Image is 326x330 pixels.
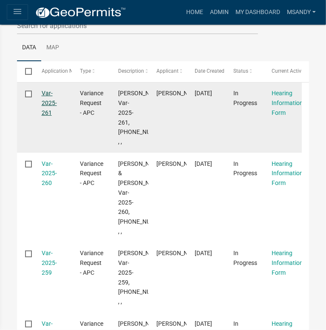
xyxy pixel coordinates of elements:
[272,250,303,276] a: Hearing Information Form
[7,4,28,20] button: menu
[187,61,225,82] datatable-header-cell: Date Created
[272,90,303,116] a: Hearing Information Form
[80,250,103,276] span: Variance Request - APC
[17,17,258,34] input: Search for applications
[195,320,213,327] span: 09/10/2025
[110,61,148,82] datatable-header-cell: Description
[41,34,64,62] a: Map
[233,68,248,74] span: Status
[225,61,264,82] datatable-header-cell: Status
[33,61,71,82] datatable-header-cell: Application Number
[195,250,213,256] span: 09/10/2025
[272,160,303,187] a: Hearing Information Form
[283,4,319,20] a: msandy
[42,68,88,74] span: Application Number
[118,90,170,145] span: Merle Miller, Var-2025-261, 007-035-058, , ,
[272,68,307,74] span: Current Activity
[233,160,257,177] span: In Progress
[207,4,232,20] a: Admin
[17,61,33,82] datatable-header-cell: Select
[80,160,103,187] span: Variance Request - APC
[156,320,202,327] span: Amy Troyer
[156,90,202,97] span: Amy Troyer
[195,160,213,167] span: 09/10/2025
[80,68,91,74] span: Type
[233,90,257,106] span: In Progress
[42,160,57,187] a: Var-2025-260
[264,61,302,82] datatable-header-cell: Current Activity
[118,68,144,74] span: Description
[80,90,103,116] span: Variance Request - APC
[233,250,257,266] span: In Progress
[118,160,175,235] span: Paul & Julie Wait, Var-2025-260, 007-055-066.A, , ,
[183,4,207,20] a: Home
[156,250,202,256] span: Amy Troyer
[12,6,23,17] i: menu
[195,68,225,74] span: Date Created
[232,4,283,20] a: My Dashboard
[148,61,187,82] datatable-header-cell: Applicant
[72,61,110,82] datatable-header-cell: Type
[17,34,41,62] a: Data
[118,250,170,305] span: Donald Dado, Var-2025-259, 029-137-036, , ,
[42,250,57,276] a: Var-2025-259
[42,90,57,116] a: Var-2025-261
[156,160,202,167] span: Amy Troyer
[156,68,179,74] span: Applicant
[195,90,213,97] span: 09/10/2025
